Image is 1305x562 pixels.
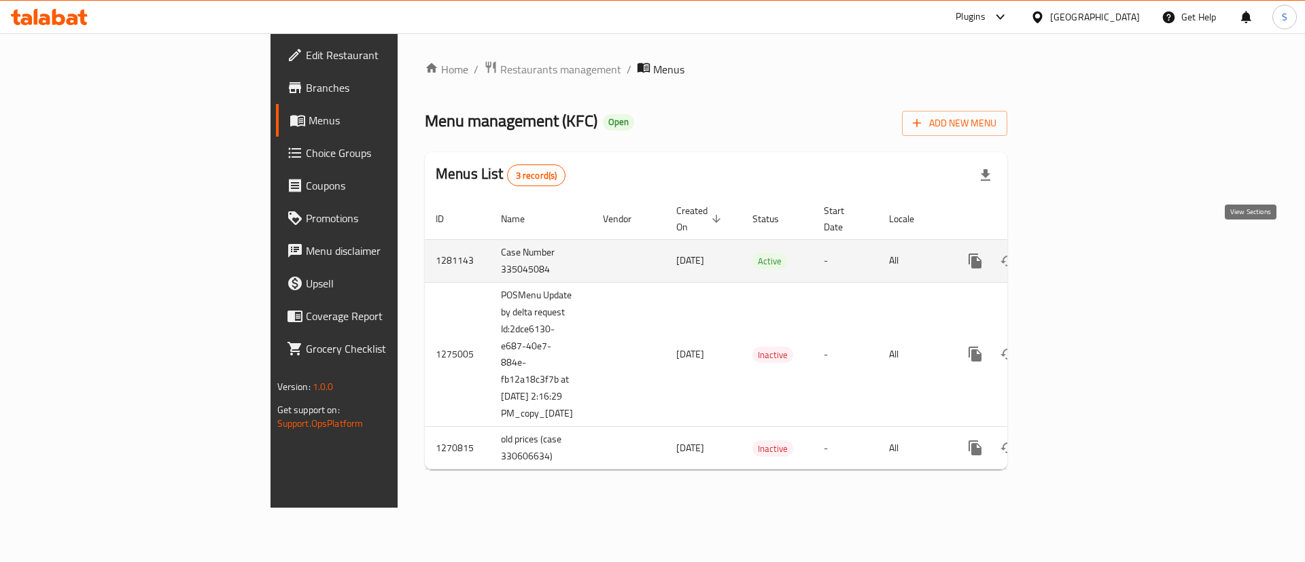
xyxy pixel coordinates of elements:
[813,427,878,470] td: -
[306,243,478,259] span: Menu disclaimer
[676,251,704,269] span: [DATE]
[306,210,478,226] span: Promotions
[902,111,1007,136] button: Add New Menu
[490,282,592,427] td: POSMenu Update by delta request Id:2dce6130-e687-40e7-884e-fb12a18c3f7b at [DATE] 2:16:29 PM_copy...
[824,203,862,235] span: Start Date
[276,104,489,137] a: Menus
[501,211,542,227] span: Name
[276,267,489,300] a: Upsell
[306,308,478,324] span: Coverage Report
[508,169,565,182] span: 3 record(s)
[878,427,948,470] td: All
[603,211,649,227] span: Vendor
[813,282,878,427] td: -
[913,115,996,132] span: Add New Menu
[603,114,634,130] div: Open
[676,203,725,235] span: Created On
[313,378,334,396] span: 1.0.0
[969,159,1002,192] div: Export file
[603,116,634,128] span: Open
[1282,10,1287,24] span: S
[752,253,787,269] span: Active
[676,439,704,457] span: [DATE]
[500,61,621,77] span: Restaurants management
[306,47,478,63] span: Edit Restaurant
[752,441,793,457] span: Inactive
[425,198,1100,470] table: enhanced table
[490,427,592,470] td: old prices (case 330606634)
[948,198,1100,240] th: Actions
[959,432,992,464] button: more
[276,137,489,169] a: Choice Groups
[752,211,797,227] span: Status
[306,145,478,161] span: Choice Groups
[277,415,364,432] a: Support.OpsPlatform
[277,378,311,396] span: Version:
[277,401,340,419] span: Get support on:
[752,347,793,363] span: Inactive
[676,345,704,363] span: [DATE]
[306,275,478,292] span: Upsell
[276,169,489,202] a: Coupons
[752,253,787,269] div: Active
[276,202,489,234] a: Promotions
[507,164,566,186] div: Total records count
[306,177,478,194] span: Coupons
[1050,10,1140,24] div: [GEOGRAPHIC_DATA]
[627,61,631,77] li: /
[425,60,1007,78] nav: breadcrumb
[956,9,986,25] div: Plugins
[425,105,597,136] span: Menu management ( KFC )
[276,71,489,104] a: Branches
[813,239,878,282] td: -
[306,80,478,96] span: Branches
[878,239,948,282] td: All
[436,211,462,227] span: ID
[959,245,992,277] button: more
[490,239,592,282] td: Case Number 335045084
[309,112,478,128] span: Menus
[992,245,1024,277] button: Change Status
[992,432,1024,464] button: Change Status
[889,211,932,227] span: Locale
[959,338,992,370] button: more
[653,61,684,77] span: Menus
[276,234,489,267] a: Menu disclaimer
[276,39,489,71] a: Edit Restaurant
[992,338,1024,370] button: Change Status
[484,60,621,78] a: Restaurants management
[276,300,489,332] a: Coverage Report
[878,282,948,427] td: All
[306,340,478,357] span: Grocery Checklist
[276,332,489,365] a: Grocery Checklist
[436,164,565,186] h2: Menus List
